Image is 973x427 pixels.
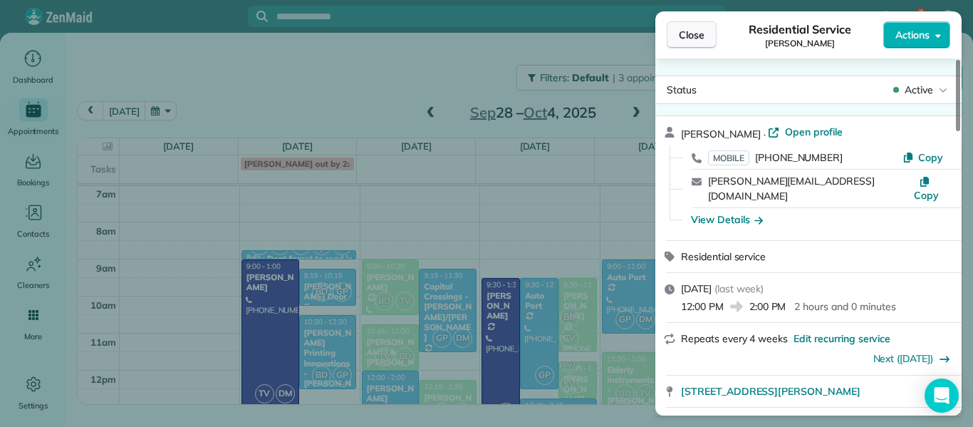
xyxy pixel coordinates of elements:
[681,282,712,295] span: [DATE]
[918,151,943,164] span: Copy
[708,175,875,202] a: [PERSON_NAME][EMAIL_ADDRESS][DOMAIN_NAME]
[902,150,943,165] button: Copy
[910,174,943,202] button: Copy
[794,299,895,314] p: 2 hours and 0 minutes
[708,150,843,165] a: MOBILE[PHONE_NUMBER]
[755,151,843,164] span: [PHONE_NUMBER]
[667,83,697,96] span: Status
[794,331,890,346] span: Edit recurring service
[667,21,717,48] button: Close
[785,125,843,139] span: Open profile
[914,189,939,202] span: Copy
[691,212,763,227] button: View Details
[681,384,953,398] a: [STREET_ADDRESS][PERSON_NAME]
[681,299,724,314] span: 12:00 PM
[925,379,959,413] div: Open Intercom Messenger
[681,128,761,140] span: [PERSON_NAME]
[681,250,766,263] span: Residential service
[765,38,835,49] span: [PERSON_NAME]
[895,28,930,42] span: Actions
[905,83,933,97] span: Active
[681,384,860,398] span: [STREET_ADDRESS][PERSON_NAME]
[708,150,749,165] span: MOBILE
[681,332,788,345] span: Repeats every 4 weeks
[714,282,764,295] span: ( last week )
[761,128,769,140] span: ·
[873,351,951,366] button: Next ([DATE])
[768,125,843,139] a: Open profile
[749,299,786,314] span: 2:00 PM
[873,352,934,365] a: Next ([DATE])
[679,28,704,42] span: Close
[749,21,850,38] span: Residential Service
